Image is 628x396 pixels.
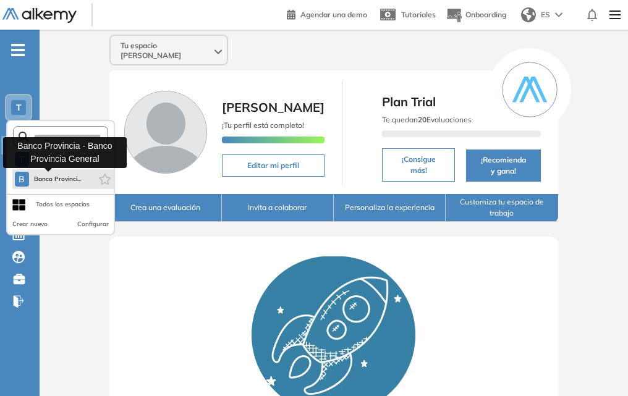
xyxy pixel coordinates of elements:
[12,219,48,229] button: Crear nuevo
[222,99,325,115] span: [PERSON_NAME]
[446,194,558,222] button: Customiza tu espacio de trabajo
[446,2,506,28] button: Onboarding
[521,7,536,22] img: world
[555,12,562,17] img: arrow
[382,93,540,111] span: Plan Trial
[605,2,626,27] img: Menu
[34,174,82,184] span: Banco Provinci...
[36,200,90,209] div: Todos los espacios
[382,115,472,124] span: Te quedan Evaluaciones
[222,154,325,177] button: Editar mi perfil
[418,115,426,124] b: 20
[11,49,25,51] i: -
[109,194,221,222] button: Crea una evaluación
[3,137,127,168] div: Banco Provincia - Banco Provincia General
[334,194,446,222] button: Personaliza la experiencia
[541,9,550,20] span: ES
[466,150,541,182] button: ¡Recomienda y gana!
[77,219,109,229] button: Configurar
[222,120,304,130] span: ¡Tu perfil está completo!
[124,91,207,174] img: Foto de perfil
[222,194,334,222] button: Invita a colaborar
[121,41,212,61] span: Tu espacio [PERSON_NAME]
[19,174,25,184] span: B
[16,103,22,112] span: T
[465,10,506,19] span: Onboarding
[382,148,454,182] button: ¡Consigue más!
[2,8,77,23] img: Logo
[287,6,367,21] a: Agendar una demo
[300,10,367,19] span: Agendar una demo
[401,10,436,19] span: Tutoriales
